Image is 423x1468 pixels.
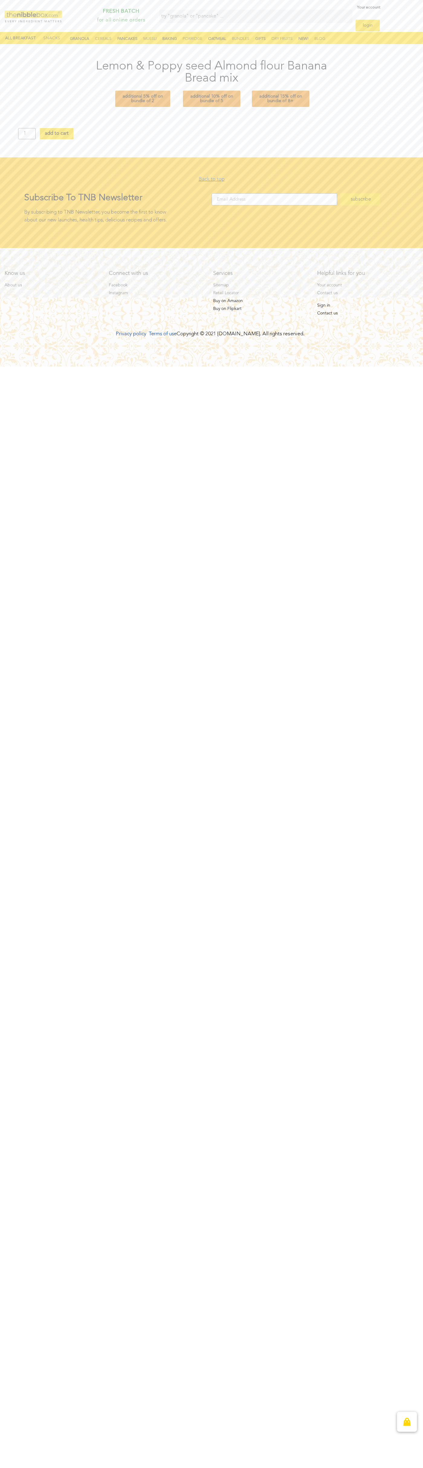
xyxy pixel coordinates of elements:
h4: Know us [5,271,100,276]
span: additional 10% off on bundle of 5 [190,94,233,103]
span: Sitemap [213,282,229,288]
a: Contact us [317,290,412,296]
a: BLOG [311,35,329,43]
b: NEW! [298,37,309,41]
a: About us [5,282,100,288]
input: Product quantity [18,128,36,139]
span: Buy on Flipkart [213,306,242,312]
a: View cart [397,1412,417,1432]
a: Retail Locator [213,290,308,296]
a: MUESLI [140,35,160,43]
span: additional 15% off on bundle of 8+ [259,94,302,103]
span: login [363,23,373,28]
span: Contact us [317,290,338,296]
a: PORRIDGE [179,35,206,43]
a: Buy on Flipkart [213,306,308,312]
button: subscribe [340,193,380,205]
a: additional 5% off onbundle of 2 [115,91,170,107]
span: Instagram [109,290,128,296]
a: GIFTS [252,35,269,43]
b: BAKING [162,37,177,41]
a: Contact us [317,310,412,317]
a: Sign in [317,302,412,309]
h1: Lemon & Poppy seed Almond flour Banana Bread mix [94,60,330,85]
a: login [356,20,380,31]
a: CEREALS [91,35,115,43]
a: PANCAKES [114,35,141,43]
a: NEW! [295,35,312,43]
b: GRANOLA [70,37,89,41]
span: subscribe [351,197,371,202]
span: About us [5,282,22,288]
a: Terms of use [149,331,177,336]
a: GRANOLA [66,35,93,43]
a: Instagram [109,290,204,296]
a: Back to top [199,177,225,182]
a: BAKING [159,35,181,43]
button: Add to cart [40,128,73,139]
a: Sitemap [213,282,308,288]
h4: Helpful links for you [317,271,412,276]
h4: Connect with us [109,271,204,276]
a: DRY FRUITS [268,35,296,43]
p: Copyright © 2021 [DOMAIN_NAME]. All rights reserved. [86,330,334,338]
b: OATMEAL [208,37,226,41]
a: Your account [317,282,412,288]
a: Your account [356,2,380,14]
span: Contact us [317,310,338,317]
a: Buy on Amazon [213,298,308,304]
a: All breakfast [5,35,36,41]
h2: Subscribe To TNB Newsletter [24,193,212,202]
a: Facebook [109,282,204,288]
input: Email Address [212,193,337,205]
a: Privacy policy [116,331,146,336]
a: OATMEAL [204,35,230,43]
span: Facebook [109,282,128,288]
span: Buy on Amazon [213,298,243,304]
b: PANCAKES [117,37,138,41]
span: Sign in [317,302,330,309]
a: BUNDLES [228,35,253,43]
p: By subscribing to TNB Newsletter, you become the first to know about our new launches, health tip... [24,208,212,224]
h4: Services [213,271,308,276]
a: additional 10% off onbundle of 5 [183,91,240,107]
span: additional 5% off on bundle of 2 [122,94,163,103]
img: TNB-logo [5,11,62,22]
a: Snacks [41,35,62,41]
b: GIFTS [255,37,266,41]
a: additional 15% off onbundle of 8+ [252,91,309,107]
span: Retail Locator [213,290,239,296]
strong: FRESH BATCH [103,9,139,14]
input: Search [159,10,343,23]
span: Your account [317,282,342,288]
